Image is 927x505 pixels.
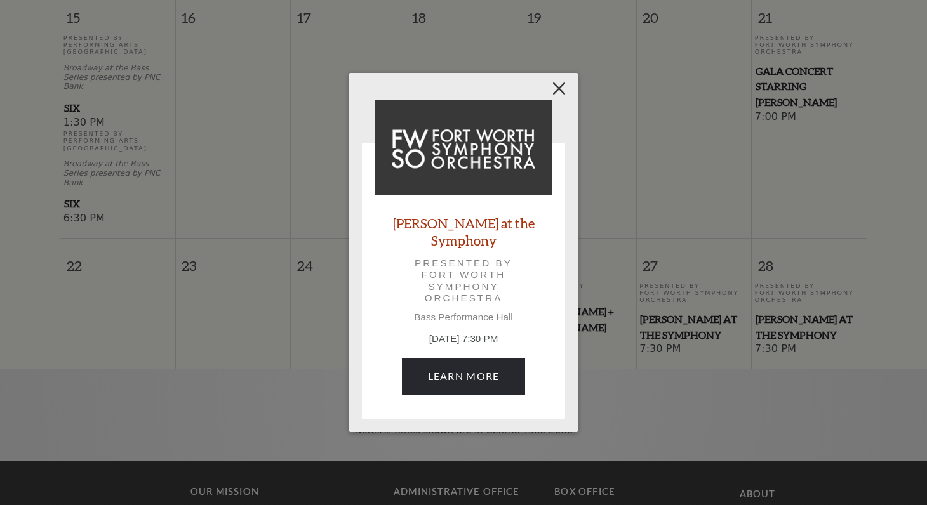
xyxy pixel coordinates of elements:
[375,312,552,323] p: Bass Performance Hall
[392,258,535,304] p: Presented by Fort Worth Symphony Orchestra
[375,100,552,195] img: Shakespeare at the Symphony
[375,332,552,346] p: [DATE] 7:30 PM
[402,358,526,394] a: Learn More
[547,77,571,101] button: Close
[375,214,552,249] a: [PERSON_NAME] at the Symphony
